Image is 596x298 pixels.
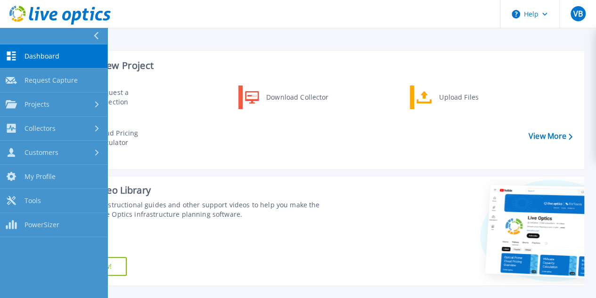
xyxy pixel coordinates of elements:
div: Cloud Pricing Calculator [91,128,161,147]
div: Support Video Library [55,184,335,196]
div: Request a Collection [92,88,161,107]
a: Request a Collection [66,85,163,109]
div: Download Collector [261,88,333,107]
a: Upload Files [410,85,506,109]
span: Customers [24,148,58,157]
span: Collectors [24,124,56,133]
div: Upload Files [434,88,504,107]
a: Cloud Pricing Calculator [66,126,163,150]
span: Dashboard [24,52,59,60]
span: Tools [24,196,41,205]
a: View More [529,132,572,141]
div: Find tutorials, instructional guides and other support videos to help you make the most of your L... [55,200,335,219]
h3: Start a New Project [67,60,572,71]
span: Projects [24,100,49,109]
a: Download Collector [238,85,335,109]
span: My Profile [24,172,56,181]
span: PowerSizer [24,221,59,229]
span: VB [573,10,582,17]
span: Request Capture [24,76,78,85]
